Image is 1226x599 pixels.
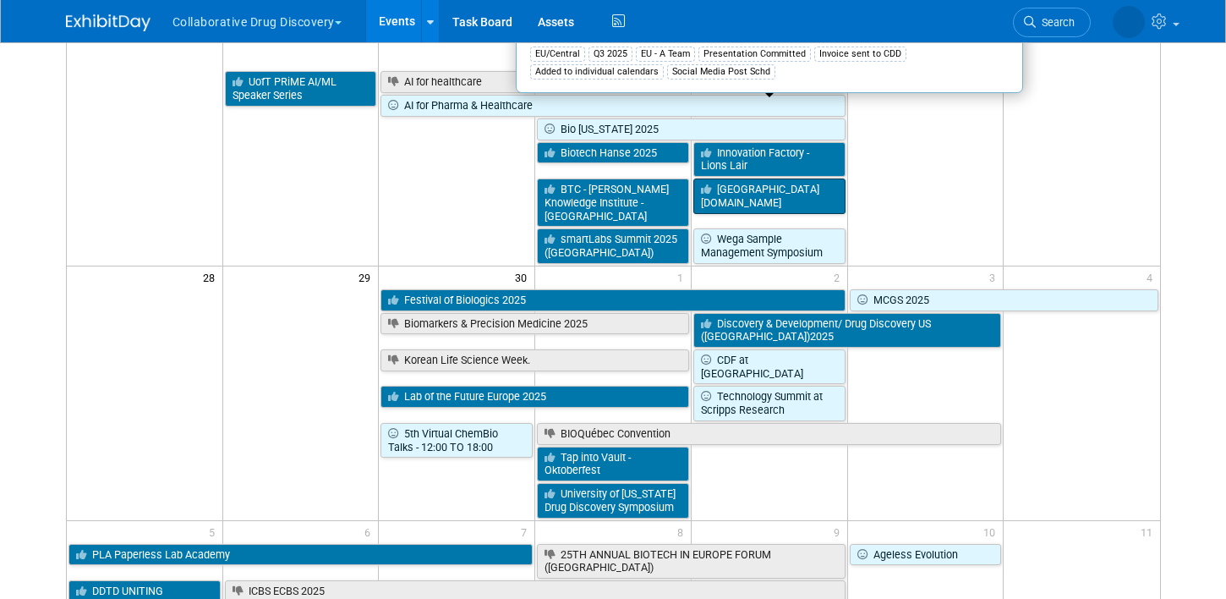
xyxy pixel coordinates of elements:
div: EU - A Team [636,47,695,62]
img: Katarina Vucetic [1113,6,1145,38]
span: 8 [676,521,691,542]
a: AI for Pharma & Healthcare [380,95,845,117]
a: Innovation Factory - Lions Lair [693,142,846,177]
div: Invoice sent to CDD [814,47,906,62]
a: Discovery & Development/ Drug Discovery US ([GEOGRAPHIC_DATA])2025 [693,313,1001,348]
a: CDF at [GEOGRAPHIC_DATA] [693,349,846,384]
a: Festival of Biologics 2025 [380,289,845,311]
a: Tap into Vault - Oktoberfest [537,447,689,481]
a: Lab of the Future Europe 2025 [380,386,688,408]
a: BTC - [PERSON_NAME] Knowledge Institute - [GEOGRAPHIC_DATA] [537,179,689,227]
a: Wega Sample Management Symposium [693,228,846,263]
a: MCGS 2025 [850,289,1158,311]
a: smartLabs Summit 2025 ([GEOGRAPHIC_DATA]) [537,228,689,263]
div: Presentation Committed [698,47,811,62]
span: 5 [207,521,222,542]
span: 11 [1139,521,1160,542]
span: 9 [832,521,847,542]
a: 5th Virtual ChemBio Talks - 12:00 TO 18:00 [380,423,533,458]
a: Biotech Hanse 2025 [537,142,689,164]
a: Korean Life Science Week. [380,349,688,371]
div: Social Media Post Schd [667,64,775,80]
span: 6 [363,521,378,542]
span: 1 [676,267,691,288]
a: AI for healthcare [380,71,845,93]
a: Ageless Evolution [850,544,1002,566]
img: ExhibitDay [66,14,151,31]
div: Added to individual calendars [530,64,664,80]
span: 30 [513,267,534,288]
div: Q3 2025 [588,47,632,62]
a: University of [US_STATE] Drug Discovery Symposium [537,483,689,518]
a: Biomarkers & Precision Medicine 2025 [380,313,688,335]
a: Technology Summit at Scripps Research [693,386,846,420]
a: UofT PRiME AI/ML Speaker Series [225,71,377,106]
span: 7 [519,521,534,542]
a: Bio [US_STATE] 2025 [537,118,845,140]
span: 10 [982,521,1003,542]
div: EU/Central [530,47,585,62]
a: [GEOGRAPHIC_DATA][DOMAIN_NAME] [693,179,846,213]
span: 28 [201,267,222,288]
span: 29 [357,267,378,288]
a: BIOQuébec Convention [537,423,1001,445]
span: Search [1036,16,1075,29]
span: 3 [988,267,1003,288]
a: Search [1013,8,1091,37]
span: 2 [832,267,847,288]
a: PLA Paperless Lab Academy [68,544,534,566]
a: 25TH ANNUAL BIOTECH IN EUROPE FORUM ([GEOGRAPHIC_DATA]) [537,544,845,579]
span: 4 [1145,267,1160,288]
